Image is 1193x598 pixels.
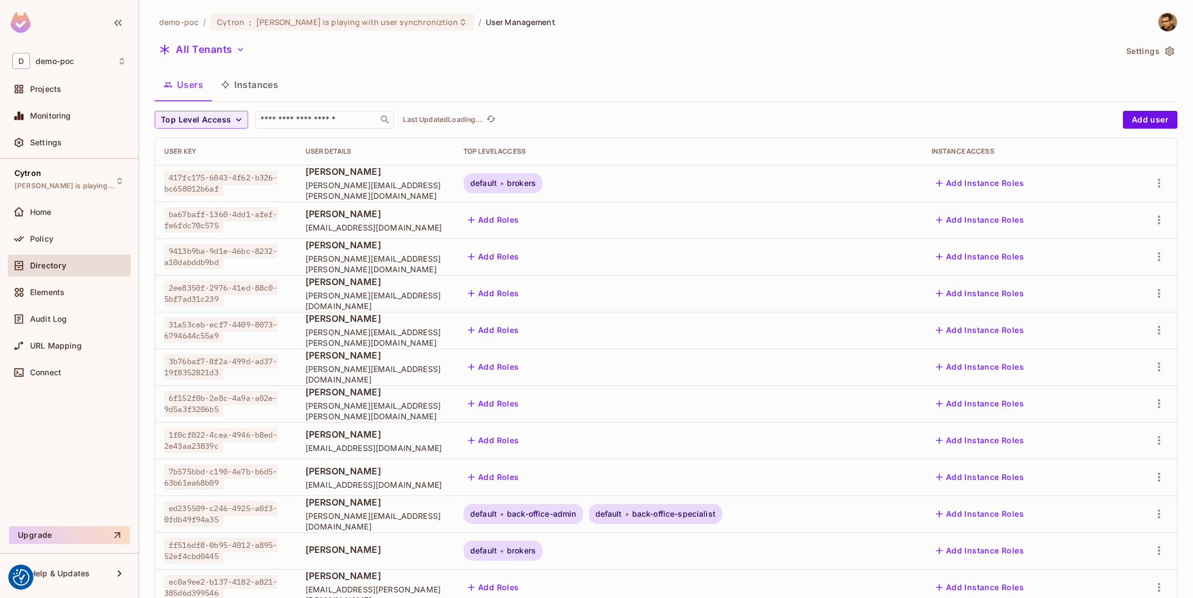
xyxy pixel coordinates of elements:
[485,113,498,126] button: refresh
[464,358,524,376] button: Add Roles
[248,18,252,27] span: :
[931,432,1028,449] button: Add Instance Roles
[164,147,288,156] div: User Key
[14,182,115,190] span: [PERSON_NAME] is playing with user synchroniztion
[931,211,1028,229] button: Add Instance Roles
[30,138,62,147] span: Settings
[30,368,61,377] span: Connect
[305,400,446,421] span: [PERSON_NAME][EMAIL_ADDRESS][PERSON_NAME][DOMAIN_NAME]
[931,248,1028,266] button: Add Instance Roles
[305,386,446,398] span: [PERSON_NAME]
[464,579,524,596] button: Add Roles
[36,57,74,66] span: Workspace: demo-poc
[305,327,446,348] span: [PERSON_NAME][EMAIL_ADDRESS][PERSON_NAME][DOMAIN_NAME]
[14,169,41,178] span: Cytron
[464,285,524,302] button: Add Roles
[305,290,446,311] span: [PERSON_NAME][EMAIL_ADDRESS][DOMAIN_NAME]
[161,113,231,127] span: Top Level Access
[305,543,446,556] span: [PERSON_NAME]
[595,509,622,518] span: default
[13,569,29,586] img: Revisit consent button
[305,496,446,508] span: [PERSON_NAME]
[217,17,244,27] span: Cytron
[464,211,524,229] button: Add Roles
[632,509,716,518] span: back-office-specialist
[464,395,524,413] button: Add Roles
[403,115,482,124] p: Last Updated Loading...
[164,281,278,306] span: 2ee8350f-2976-41ed-88c0-5bf7ad31c239
[305,511,446,532] span: [PERSON_NAME][EMAIL_ADDRESS][DOMAIN_NAME]
[30,261,66,270] span: Directory
[305,443,446,453] span: [EMAIL_ADDRESS][DOMAIN_NAME]
[464,147,914,156] div: Top Level Access
[931,505,1028,523] button: Add Instance Roles
[30,208,52,217] span: Home
[305,239,446,251] span: [PERSON_NAME]
[305,180,446,201] span: [PERSON_NAME][EMAIL_ADDRESS][PERSON_NAME][DOMAIN_NAME]
[931,542,1028,560] button: Add Instance Roles
[30,569,90,578] span: Help & Updates
[30,288,65,297] span: Elements
[164,244,278,269] span: 9413b9ba-9d1e-46bc-8232-a10dabddb9bd
[931,358,1028,376] button: Add Instance Roles
[164,538,278,563] span: ff516df8-0b95-4012-a895-52ef4cbd0445
[164,391,278,416] span: 6f152f0b-2e8c-4a9a-a02e-9d5a3f3206b5
[931,579,1028,596] button: Add Instance Roles
[507,179,536,188] span: brokers
[164,207,278,233] span: ba67baff-1360-4dd1-afef-fe6fdc70c575
[9,526,130,544] button: Upgrade
[30,234,53,243] span: Policy
[470,179,497,188] span: default
[931,174,1028,192] button: Add Instance Roles
[931,395,1028,413] button: Add Instance Roles
[305,349,446,361] span: [PERSON_NAME]
[305,364,446,385] span: [PERSON_NAME][EMAIL_ADDRESS][DOMAIN_NAME]
[931,321,1028,339] button: Add Instance Roles
[464,248,524,266] button: Add Roles
[931,285,1028,302] button: Add Instance Roles
[305,570,446,582] span: [PERSON_NAME]
[464,432,524,449] button: Add Roles
[1159,13,1177,31] img: Tomáš Jelínek
[155,111,248,129] button: Top Level Access
[470,509,497,518] span: default
[1123,111,1177,129] button: Add user
[305,312,446,325] span: [PERSON_NAME]
[13,569,29,586] button: Consent Preferences
[486,114,496,125] span: refresh
[305,147,446,156] div: User Details
[164,170,278,196] span: 417fc175-6043-4f62-b326-bc658012b6af
[482,113,498,126] span: Click to refresh data
[931,468,1028,486] button: Add Instance Roles
[164,354,278,380] span: 3b76baf7-8f2a-499d-ad37-19f8352821d3
[305,428,446,440] span: [PERSON_NAME]
[212,71,287,99] button: Instances
[305,253,446,275] span: [PERSON_NAME][EMAIL_ADDRESS][PERSON_NAME][DOMAIN_NAME]
[30,85,61,94] span: Projects
[155,71,212,99] button: Users
[164,428,278,453] span: 1f0cf022-4cea-4946-b8ed-2e43aa23839c
[305,276,446,288] span: [PERSON_NAME]
[164,464,278,490] span: 7b575bbd-c190-4e7b-b6d5-63b61ea68b09
[470,546,497,555] span: default
[305,165,446,178] span: [PERSON_NAME]
[305,479,446,490] span: [EMAIL_ADDRESS][DOMAIN_NAME]
[464,468,524,486] button: Add Roles
[155,41,249,58] button: All Tenants
[464,321,524,339] button: Add Roles
[30,341,82,350] span: URL Mapping
[12,53,30,69] span: D
[164,501,278,527] span: ed235509-c246-4925-a0f3-0fdb49f94a35
[159,17,199,27] span: the active workspace
[11,12,31,33] img: SReyMgAAAABJRU5ErkJggg==
[256,17,458,27] span: [PERSON_NAME] is playing with user synchroniztion
[30,111,71,120] span: Monitoring
[305,222,446,233] span: [EMAIL_ADDRESS][DOMAIN_NAME]
[164,317,278,343] span: 31a53ceb-ecf7-4409-8073-6794644c55a9
[931,147,1108,156] div: Instance Access
[305,208,446,220] span: [PERSON_NAME]
[486,17,555,27] span: User Management
[30,315,67,323] span: Audit Log
[203,17,206,27] li: /
[479,17,481,27] li: /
